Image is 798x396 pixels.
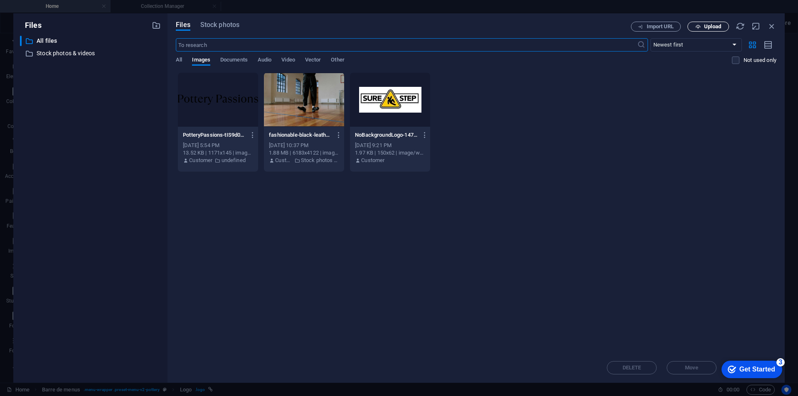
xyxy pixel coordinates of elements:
[25,21,42,30] font: Files
[269,142,308,148] font: [DATE] 10:37 PM
[220,57,248,63] font: Documents
[275,157,298,163] font: Customer
[22,9,58,16] font: Get Started
[176,38,637,52] input: To research
[269,149,339,157] div: 1.88 MB | 6183x4122 | image/jpeg
[301,157,355,163] font: Stock photos & videos
[751,22,761,31] i: Reduce
[736,22,745,31] i: Refresh
[189,157,212,163] font: Customer
[20,48,161,59] div: Stock photos & videos
[269,132,586,138] font: fashionable-black-leather-shoes-and-black-pants-on-a-polished-gym-floor-creating-a-modern-vibe-rE...
[269,131,331,139] p: fashionable-black-leather-shoes-and-black-pants-on-a-polished-gym-floor-creating-a-modern-vibe-rE...
[183,131,245,139] p: PotteryPassions-tIS9d0_ZgSl7ZXeedhcZTg.png
[152,21,161,30] i: Create a new folder
[744,57,776,63] font: Not used only
[281,57,295,63] font: Video
[631,22,681,32] button: Import URL
[361,157,384,163] font: Customer
[183,142,219,148] font: [DATE] 5:54 PM
[355,150,429,156] font: 1.97 KB | 150x62 | image/webp
[687,22,729,32] button: Upload
[62,2,66,9] font: 3
[222,157,246,163] font: undefined
[305,57,321,63] font: Vector
[183,150,261,156] font: 13.52 KB | 1171x145 | image/png
[269,150,350,156] font: 1.88 MB | 6183x4122 | image/jpeg
[183,149,253,157] div: 13.52 KB | 1171x145 | image/png
[5,4,65,22] div: Get Started 3 items remaining, 40% complete
[355,131,417,139] p: NoBackgroundLogo-147w-IfT_UexIBSp_xf7H9NgiqA.webp
[744,57,776,64] p: Shows only files not in use on this website. Files added during this session can also be displaye...
[183,132,298,138] font: PotteryPassions-tIS9d0_ZgSl7ZXeedhcZTg.png
[176,57,182,63] font: All
[183,157,253,164] div: From: Client | File: undefined
[200,21,239,29] font: Stock photos
[37,37,57,44] font: All files
[37,50,95,57] font: Stock photos & videos
[192,57,210,63] font: Images
[647,23,674,30] font: Import URL
[704,23,721,30] font: Upload
[355,132,498,138] font: NoBackgroundLogo-147w-IfT_UexIBSp_xf7H9NgiqA.webp
[331,57,344,63] font: Other
[176,21,190,29] font: Files
[258,57,271,63] font: Audio
[767,22,776,31] i: Close
[355,142,392,148] font: [DATE] 9:21 PM
[269,157,339,164] div: From: Client | File: Stock photos & videos
[355,149,425,157] div: 1.97 KB | 150x62 | image/webp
